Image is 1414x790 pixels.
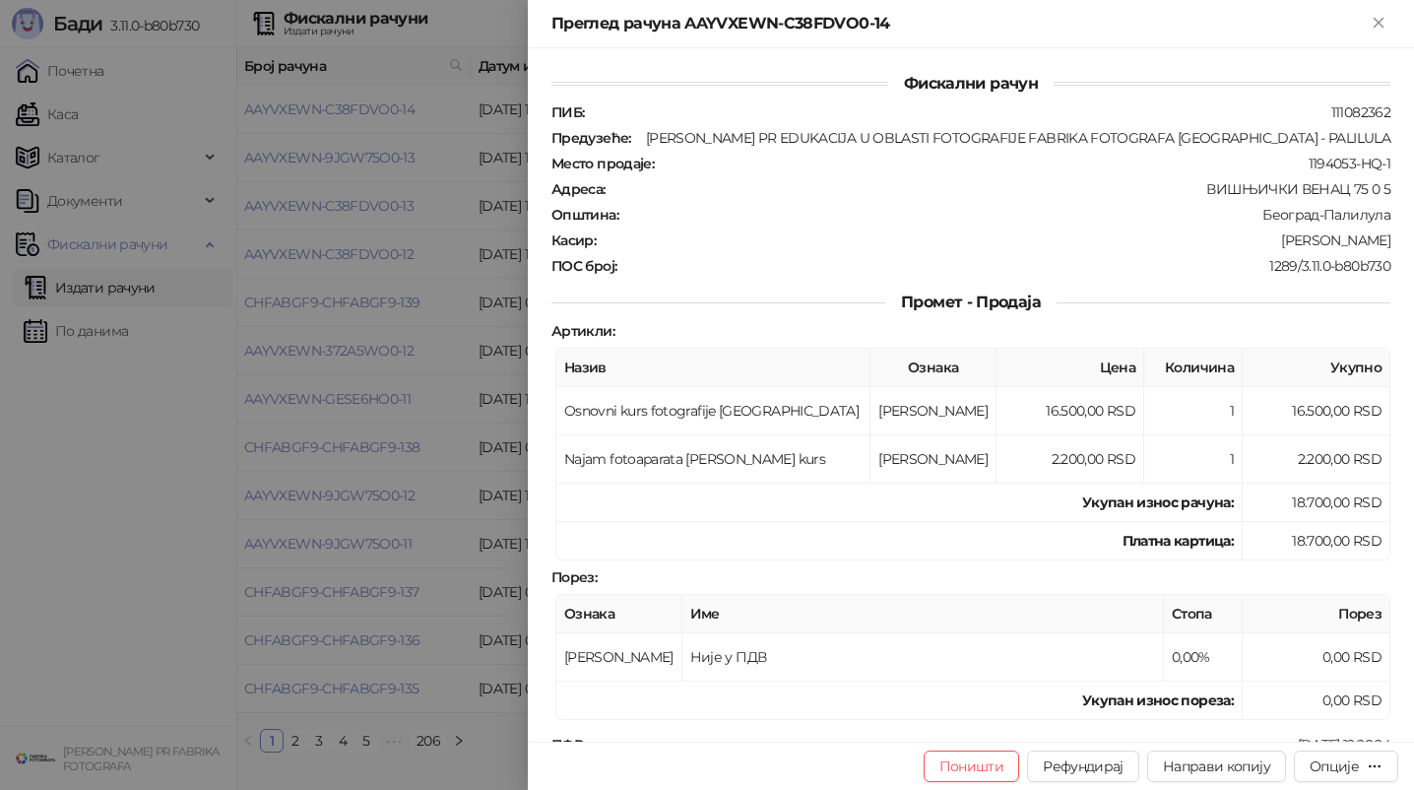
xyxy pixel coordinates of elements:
[598,231,1392,249] div: [PERSON_NAME]
[885,293,1057,311] span: Промет - Продаја
[996,435,1144,484] td: 2.200,00 RSD
[556,435,870,484] td: Najam fotoaparata [PERSON_NAME] kurs
[682,595,1164,633] th: Име
[1243,484,1390,522] td: 18.700,00 RSD
[551,206,618,224] strong: Општина :
[556,387,870,435] td: Osnovni kurs fotografije [GEOGRAPHIC_DATA]
[1147,751,1286,782] button: Направи копију
[551,231,596,249] strong: Касир :
[1164,595,1243,633] th: Стопа
[551,155,654,172] strong: Место продаје :
[620,206,1392,224] div: Београд-Палилула
[1243,522,1390,560] td: 18.700,00 RSD
[1243,595,1390,633] th: Порез
[635,736,1392,754] div: [DATE] 12:28:24
[586,103,1392,121] div: 111082362
[996,349,1144,387] th: Цена
[1163,757,1270,775] span: Направи копију
[1243,435,1390,484] td: 2.200,00 RSD
[551,103,584,121] strong: ПИБ :
[551,257,616,275] strong: ПОС број :
[551,180,606,198] strong: Адреса :
[1144,387,1243,435] td: 1
[870,349,996,387] th: Ознака
[608,180,1392,198] div: ВИШЊИЧКИ ВЕНАЦ 75 0 5
[556,633,682,682] td: [PERSON_NAME]
[1027,751,1139,782] button: Рефундирај
[551,736,633,754] strong: ПФР време :
[556,349,870,387] th: Назив
[556,595,682,633] th: Ознака
[618,257,1392,275] div: 1289/3.11.0-b80b730
[1294,751,1398,782] button: Опције
[1310,757,1359,775] div: Опције
[1123,532,1234,550] strong: Платна картица :
[656,155,1392,172] div: 1194053-HQ-1
[551,322,614,340] strong: Артикли :
[1367,12,1390,35] button: Close
[1082,494,1234,511] strong: Укупан износ рачуна :
[924,751,1020,782] button: Поништи
[551,568,597,586] strong: Порез :
[551,129,631,147] strong: Предузеће :
[682,633,1164,682] td: Није у ПДВ
[633,129,1392,147] div: [PERSON_NAME] PR EDUKACIJA U OBLASTI FOTOGRAFIJE FABRIKA FOTOGRAFA [GEOGRAPHIC_DATA] - PALILULA
[1082,691,1234,709] strong: Укупан износ пореза:
[1243,349,1390,387] th: Укупно
[1144,435,1243,484] td: 1
[1243,633,1390,682] td: 0,00 RSD
[1164,633,1243,682] td: 0,00%
[996,387,1144,435] td: 16.500,00 RSD
[1243,387,1390,435] td: 16.500,00 RSD
[870,387,996,435] td: [PERSON_NAME]
[870,435,996,484] td: [PERSON_NAME]
[1243,682,1390,720] td: 0,00 RSD
[888,74,1054,93] span: Фискални рачун
[551,12,1367,35] div: Преглед рачуна AAYVXEWN-C38FDVO0-14
[1144,349,1243,387] th: Количина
